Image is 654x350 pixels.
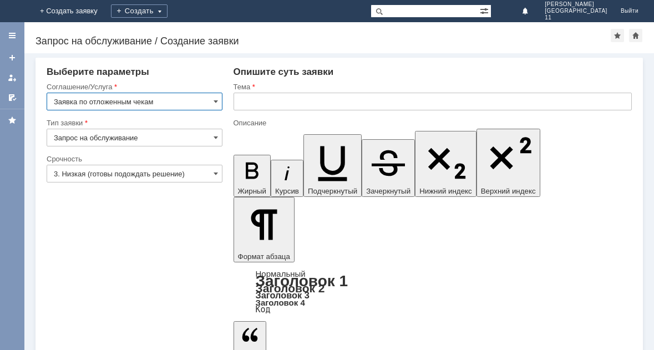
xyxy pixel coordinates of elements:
div: Тип заявки [47,119,220,126]
span: Нижний индекс [419,187,472,195]
button: Курсив [271,160,303,197]
a: Заголовок 3 [256,290,310,300]
div: Добавить в избранное [611,29,624,42]
div: Создать [111,4,168,18]
span: [PERSON_NAME] [545,1,607,8]
span: Формат абзаца [238,252,290,261]
button: Жирный [234,155,271,197]
a: Мои заявки [3,69,21,87]
span: Курсив [275,187,299,195]
div: Сделать домашней страницей [629,29,642,42]
a: Заголовок 1 [256,272,348,290]
button: Зачеркнутый [362,139,415,197]
div: Тема [234,83,630,90]
button: Верхний индекс [476,129,540,197]
div: Срочность [47,155,220,163]
button: Подчеркнутый [303,134,362,197]
div: Запрос на обслуживание / Создание заявки [36,35,611,47]
span: Жирный [238,187,267,195]
div: Формат абзаца [234,270,632,313]
button: Формат абзаца [234,197,295,262]
a: Заголовок 2 [256,282,325,295]
span: 11 [545,14,607,21]
a: Код [256,305,271,315]
div: Описание [234,119,630,126]
a: Мои согласования [3,89,21,106]
a: Создать заявку [3,49,21,67]
span: Расширенный поиск [480,5,491,16]
span: Выберите параметры [47,67,149,77]
button: Нижний индекс [415,131,476,197]
span: Подчеркнутый [308,187,357,195]
span: Верхний индекс [481,187,536,195]
div: Соглашение/Услуга [47,83,220,90]
a: Нормальный [256,269,306,278]
a: Заголовок 4 [256,298,305,307]
span: [GEOGRAPHIC_DATA] [545,8,607,14]
span: Зачеркнутый [366,187,410,195]
span: Опишите суть заявки [234,67,334,77]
